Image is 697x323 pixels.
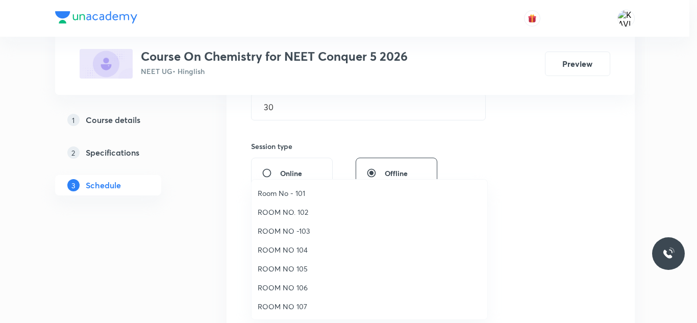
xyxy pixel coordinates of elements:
[258,207,481,217] span: ROOM NO. 102
[258,188,481,198] span: Room No - 101
[258,263,481,274] span: ROOM NO 105
[258,301,481,312] span: ROOM NO 107
[258,282,481,293] span: ROOM NO 106
[258,244,481,255] span: ROOM NO 104
[258,226,481,236] span: ROOM NO -103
